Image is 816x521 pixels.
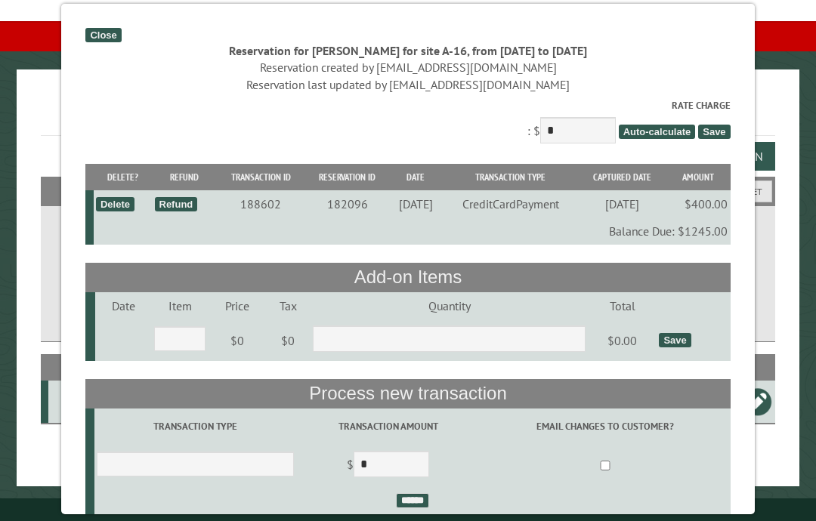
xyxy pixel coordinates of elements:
h2: Filters [41,177,775,205]
td: $ [296,445,480,487]
td: 188602 [217,190,305,217]
th: Delete? [94,164,153,190]
th: Captured Date [579,164,665,190]
td: Date [95,292,152,319]
div: Save [659,333,691,347]
td: Tax [266,292,311,319]
td: Quantity [311,292,589,319]
div: Reservation created by [EMAIL_ADDRESS][DOMAIN_NAME] [85,59,730,76]
h1: Reservations [41,94,775,135]
div: A-16 [54,394,107,409]
td: 182096 [305,190,390,217]
div: Close [85,28,121,42]
th: Process new transaction [85,379,730,408]
th: Site [48,354,109,381]
label: Email changes to customer? [483,419,728,433]
label: Transaction Type [97,419,294,433]
div: Delete [96,197,134,211]
div: Refund [155,197,198,211]
td: Total [589,292,657,319]
th: Transaction Type [442,164,580,190]
td: $0 [266,319,311,362]
td: $0.00 [589,319,657,362]
td: [DATE] [389,190,441,217]
div: : $ [85,98,730,147]
td: Item [152,292,209,319]
span: Auto-calculate [619,125,696,139]
td: [DATE] [579,190,665,217]
label: Transaction Amount [299,419,478,433]
th: Date [389,164,441,190]
th: Amount [666,164,731,190]
td: $400.00 [666,190,731,217]
td: Price [208,292,266,319]
td: Balance Due: $1245.00 [94,217,731,245]
td: CreditCardPayment [442,190,580,217]
th: Reservation ID [305,164,390,190]
span: Save [698,125,730,139]
div: Reservation for [PERSON_NAME] for site A-16, from [DATE] to [DATE] [85,42,730,59]
td: $0 [208,319,266,362]
th: Transaction ID [217,164,305,190]
label: Rate Charge [85,98,730,113]
div: Reservation last updated by [EMAIL_ADDRESS][DOMAIN_NAME] [85,76,730,93]
th: Add-on Items [85,263,730,291]
th: Refund [152,164,216,190]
